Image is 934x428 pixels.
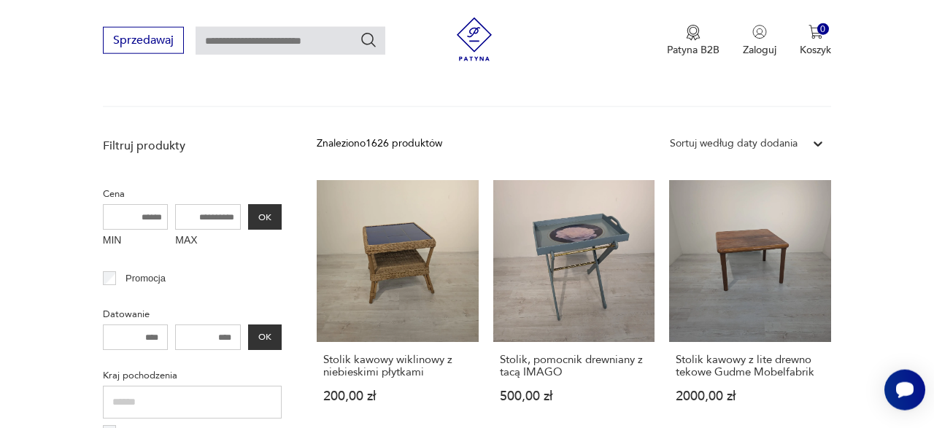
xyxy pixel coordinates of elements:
[103,138,282,154] p: Filtruj produkty
[126,271,166,287] p: Promocja
[452,17,496,61] img: Patyna - sklep z meblami i dekoracjami vintage
[670,136,798,152] div: Sortuj według daty dodania
[667,25,719,57] a: Ikona medaluPatyna B2B
[175,230,241,253] label: MAX
[686,25,700,41] img: Ikona medalu
[317,136,442,152] div: Znaleziono 1626 produktów
[103,367,282,384] p: Kraj pochodzenia
[808,25,823,39] img: Ikona koszyka
[103,27,184,54] button: Sprzedawaj
[800,25,831,57] button: 0Koszyk
[103,306,282,322] p: Datowanie
[323,354,472,378] h3: Stolik kawowy wiklinowy z niebieskimi płytkami
[743,25,776,57] button: Zaloguj
[667,43,719,57] p: Patyna B2B
[884,370,925,411] iframe: Smartsupp widget button
[248,204,282,230] button: OK
[103,230,169,253] label: MIN
[817,23,830,36] div: 0
[500,354,649,378] h3: Stolik, pomocnik drewniany z tacą IMAGO
[500,390,649,402] p: 500,00 zł
[743,43,776,57] p: Zaloguj
[103,186,282,202] p: Cena
[360,31,377,49] button: Szukaj
[103,36,184,47] a: Sprzedawaj
[667,25,719,57] button: Patyna B2B
[248,324,282,350] button: OK
[800,43,831,57] p: Koszyk
[323,390,472,402] p: 200,00 zł
[752,25,767,39] img: Ikonka użytkownika
[676,354,825,378] h3: Stolik kawowy z lite drewno tekowe Gudme Mobelfabrik
[676,390,825,402] p: 2000,00 zł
